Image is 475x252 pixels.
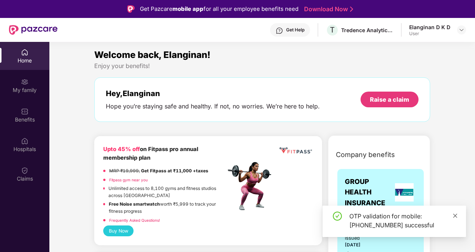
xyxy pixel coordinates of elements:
[127,5,135,13] img: Logo
[459,27,465,33] img: svg+xml;base64,PHN2ZyBpZD0iRHJvcGRvd24tMzJ4MzIiIHhtbG5zPSJodHRwOi8vd3d3LnczLm9yZy8yMDAwL3N2ZyIgd2...
[286,27,304,33] div: Get Help
[453,213,458,218] span: close
[226,160,278,212] img: fpp.png
[21,108,28,115] img: svg+xml;base64,PHN2ZyBpZD0iQmVuZWZpdHMiIHhtbG5zPSJodHRwOi8vd3d3LnczLm9yZy8yMDAwL3N2ZyIgd2lkdGg9Ij...
[140,4,298,13] div: Get Pazcare for all your employee benefits need
[341,27,393,34] div: Tredence Analytics Solutions Private Limited
[333,212,342,221] span: check-circle
[21,78,28,86] img: svg+xml;base64,PHN2ZyB3aWR0aD0iMjAiIGhlaWdodD0iMjAiIHZpZXdCb3g9IjAgMCAyMCAyMCIgZmlsbD0ibm9uZSIgeG...
[108,185,226,199] p: Unlimited access to 8,100 gyms and fitness studios across [GEOGRAPHIC_DATA]
[109,178,148,182] a: Fitpass gym near you
[336,150,395,160] span: Company benefits
[350,5,353,13] img: Stroke
[94,49,211,60] span: Welcome back, Elanginan!
[109,201,226,215] p: worth ₹5,999 to track your fitness progress
[345,176,392,208] span: GROUP HEALTH INSURANCE
[141,168,208,173] strong: Get Fitpass at ₹11,000 +taxes
[109,168,140,173] del: MRP ₹19,999,
[172,5,203,12] strong: mobile app
[106,102,320,110] div: Hope you’re staying safe and healthy. If not, no worries. We’re here to help.
[409,31,450,37] div: User
[395,183,414,202] img: insurerLogo
[349,212,457,230] div: OTP validation for mobile: [PHONE_NUMBER] successful
[103,225,134,236] button: Buy Now
[304,5,351,13] a: Download Now
[278,145,313,156] img: fppp.png
[370,95,409,104] div: Raise a claim
[276,27,283,34] img: svg+xml;base64,PHN2ZyBpZD0iSGVscC0zMngzMiIgeG1sbnM9Imh0dHA6Ly93d3cudzMub3JnLzIwMDAvc3ZnIiB3aWR0aD...
[106,89,320,98] div: Hey, Elanginan
[103,146,140,153] b: Upto 45% off
[409,24,450,31] div: Elanginan D K D
[109,218,160,222] a: Frequently Asked Questions!
[345,242,361,248] span: [DATE]
[9,25,58,35] img: New Pazcare Logo
[21,49,28,56] img: svg+xml;base64,PHN2ZyBpZD0iSG9tZSIgeG1sbnM9Imh0dHA6Ly93d3cudzMub3JnLzIwMDAvc3ZnIiB3aWR0aD0iMjAiIG...
[94,62,430,70] div: Enjoy your benefits!
[109,202,160,207] strong: Free Noise smartwatch
[103,146,198,161] b: on Fitpass pro annual membership plan
[21,167,28,174] img: svg+xml;base64,PHN2ZyBpZD0iQ2xhaW0iIHhtbG5zPSJodHRwOi8vd3d3LnczLm9yZy8yMDAwL3N2ZyIgd2lkdGg9IjIwIi...
[21,137,28,145] img: svg+xml;base64,PHN2ZyBpZD0iSG9zcGl0YWxzIiB4bWxucz0iaHR0cDovL3d3dy53My5vcmcvMjAwMC9zdmciIHdpZHRoPS...
[330,25,335,34] span: T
